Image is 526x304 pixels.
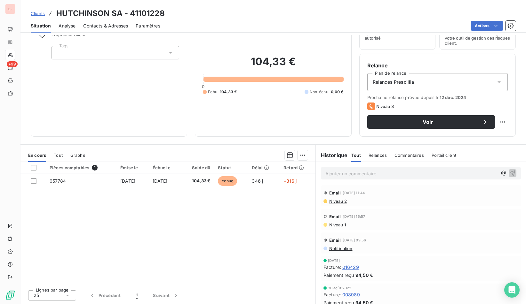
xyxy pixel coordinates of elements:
[323,291,341,298] span: Facture :
[50,178,66,184] span: 057784
[31,11,45,16] span: Clients
[432,153,456,158] span: Portail client
[185,178,210,184] span: 104,33 €
[375,119,481,125] span: Voir
[153,165,178,170] div: Échue le
[52,32,179,41] span: Propriétés Client
[145,289,187,302] button: Suivant
[343,191,365,195] span: [DATE] 11:44
[329,222,346,227] span: Niveau 1
[218,165,244,170] div: Statut
[373,79,414,85] span: Relances Prescillia
[81,289,128,302] button: Précédent
[316,151,348,159] h6: Historique
[7,61,18,67] span: +99
[92,165,98,171] span: 1
[5,290,15,300] img: Logo LeanPay
[367,95,508,100] span: Prochaine relance prévue depuis le
[328,259,340,262] span: [DATE]
[208,89,217,95] span: Échu
[120,178,135,184] span: [DATE]
[323,264,341,270] span: Facture :
[328,286,352,290] span: 30 août 2022
[185,165,210,170] div: Solde dû
[310,89,328,95] span: Non-échu
[203,55,343,74] h2: 104,33 €
[70,153,85,158] span: Graphe
[34,292,39,299] span: 25
[83,23,128,29] span: Contacts & Adresses
[367,62,508,69] h6: Relance
[5,4,15,14] div: E-
[218,176,237,186] span: échue
[355,272,373,278] span: 94,50 €
[331,89,344,95] span: 0,00 €
[59,23,76,29] span: Analyse
[329,214,341,219] span: Email
[342,264,359,270] span: 016429
[252,165,276,170] div: Délai
[471,21,503,31] button: Actions
[504,282,520,298] div: Open Intercom Messenger
[128,289,145,302] button: 1
[252,178,263,184] span: 346 j
[394,153,424,158] span: Commentaires
[343,238,366,242] span: [DATE] 09:56
[220,89,237,95] span: 104,33 €
[440,95,466,100] span: 12 déc. 2024
[343,215,365,218] span: [DATE] 15:57
[329,199,347,204] span: Niveau 2
[31,10,45,17] a: Clients
[365,30,430,41] span: Ajouter une limite d’encours autorisé
[329,190,341,195] span: Email
[31,23,51,29] span: Situation
[136,292,138,299] span: 1
[54,153,63,158] span: Tout
[329,238,341,243] span: Email
[50,165,113,171] div: Pièces comptables
[202,84,204,89] span: 0
[376,104,394,109] span: Niveau 3
[153,178,168,184] span: [DATE]
[367,115,495,129] button: Voir
[283,178,297,184] span: +316 j
[329,246,353,251] span: Notification
[323,272,354,278] span: Paiement reçu
[342,291,360,298] span: 008989
[57,50,62,56] input: Ajouter une valeur
[283,165,312,170] div: Retard
[28,153,46,158] span: En cours
[120,165,145,170] div: Émise le
[136,23,160,29] span: Paramètres
[445,30,510,46] span: Surveiller ce client en intégrant votre outil de gestion des risques client.
[369,153,387,158] span: Relances
[351,153,361,158] span: Tout
[56,8,165,19] h3: HUTCHINSON SA - 41101228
